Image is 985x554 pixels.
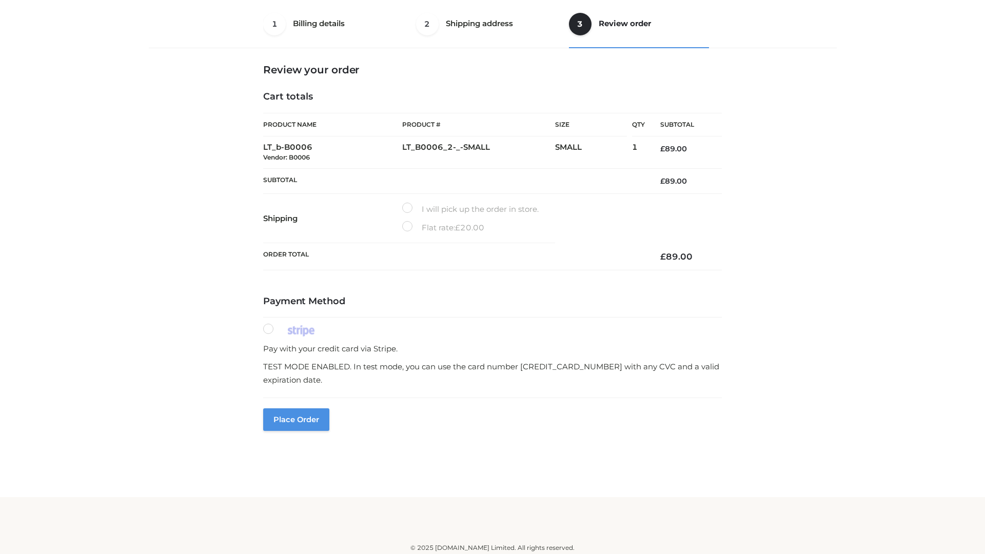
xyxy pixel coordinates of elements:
th: Size [555,113,627,136]
h4: Cart totals [263,91,722,103]
small: Vendor: B0006 [263,153,310,161]
button: Place order [263,408,329,431]
bdi: 20.00 [455,223,484,232]
label: I will pick up the order in store. [402,203,539,216]
th: Subtotal [263,168,645,193]
p: TEST MODE ENABLED. In test mode, you can use the card number [CREDIT_CARD_NUMBER] with any CVC an... [263,360,722,386]
p: Pay with your credit card via Stripe. [263,342,722,355]
bdi: 89.00 [660,144,687,153]
th: Order Total [263,243,645,270]
h3: Review your order [263,64,722,76]
td: SMALL [555,136,632,169]
span: £ [455,223,460,232]
bdi: 89.00 [660,176,687,186]
td: LT_B0006_2-_-SMALL [402,136,555,169]
h4: Payment Method [263,296,722,307]
span: £ [660,251,666,262]
th: Product Name [263,113,402,136]
div: © 2025 [DOMAIN_NAME] Limited. All rights reserved. [152,543,833,553]
th: Subtotal [645,113,722,136]
span: £ [660,176,665,186]
bdi: 89.00 [660,251,693,262]
th: Qty [632,113,645,136]
th: Product # [402,113,555,136]
td: LT_b-B0006 [263,136,402,169]
label: Flat rate: [402,221,484,234]
span: £ [660,144,665,153]
th: Shipping [263,194,402,243]
td: 1 [632,136,645,169]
